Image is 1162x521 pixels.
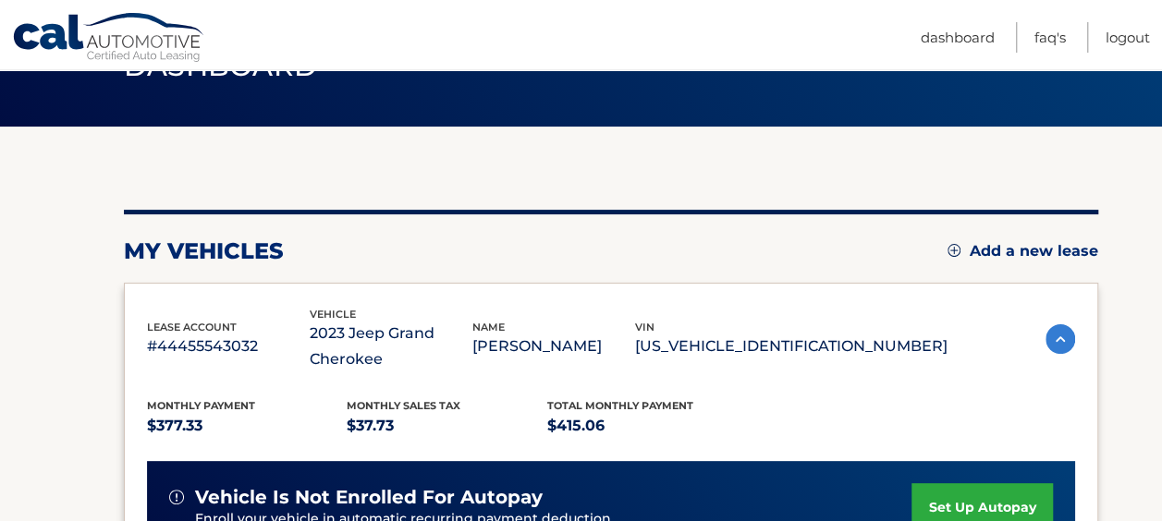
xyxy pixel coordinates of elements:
[310,321,472,372] p: 2023 Jeep Grand Cherokee
[948,242,1098,260] a: Add a new lease
[921,22,995,53] a: Dashboard
[472,321,505,333] span: name
[347,413,547,439] p: $37.73
[310,308,356,321] span: vehicle
[635,321,654,333] span: vin
[147,321,237,333] span: lease account
[169,490,184,504] img: alert-white.svg
[635,333,948,359] p: [US_VEHICLE_IDENTIFICATION_NUMBER]
[1034,22,1066,53] a: FAQ's
[147,399,255,412] span: Monthly Payment
[124,237,284,265] h2: my vehicles
[1106,22,1150,53] a: Logout
[472,333,635,359] p: [PERSON_NAME]
[547,399,693,412] span: Total Monthly Payment
[948,244,960,257] img: add.svg
[147,333,310,359] p: #44455543032
[547,413,748,439] p: $415.06
[147,413,348,439] p: $377.33
[195,486,543,509] span: vehicle is not enrolled for autopay
[12,12,206,66] a: Cal Automotive
[347,399,460,412] span: Monthly sales Tax
[1046,324,1075,354] img: accordion-active.svg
